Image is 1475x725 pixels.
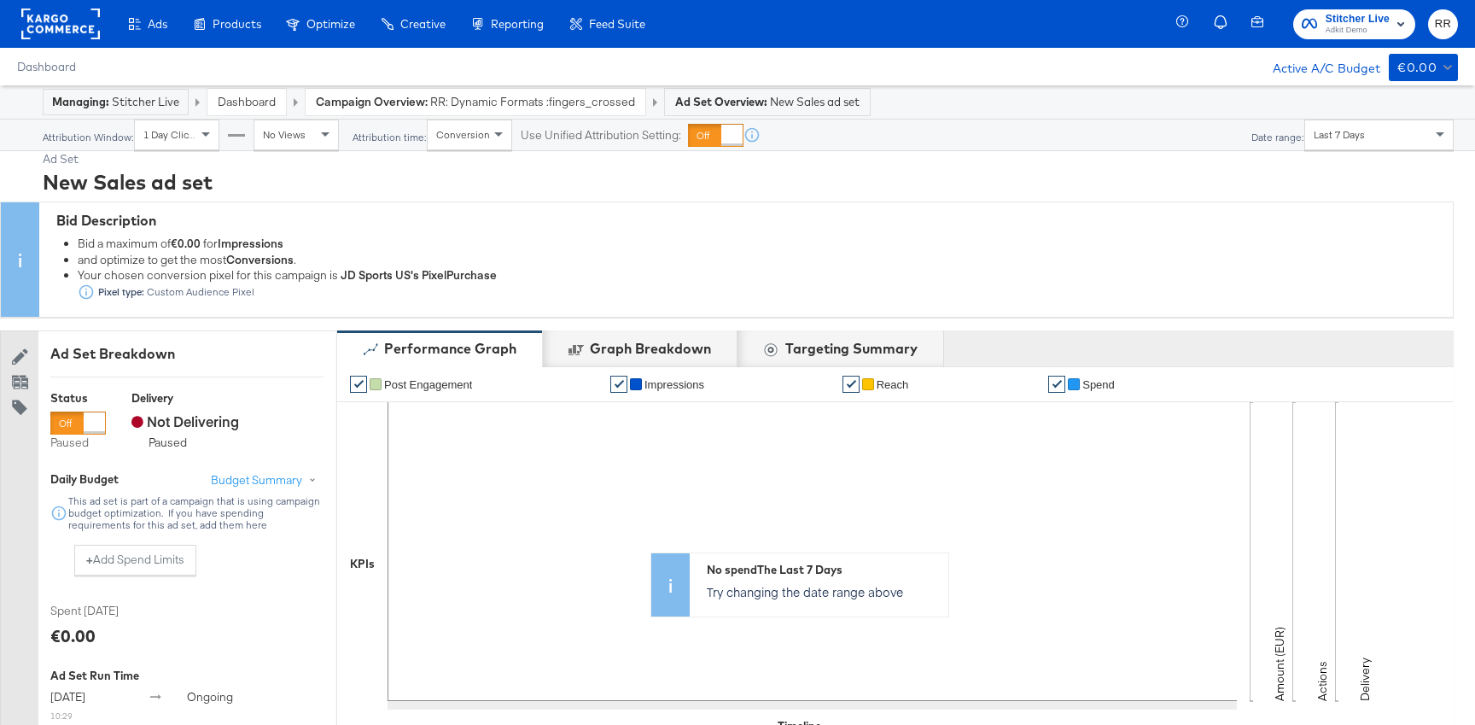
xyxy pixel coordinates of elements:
[131,412,239,430] span: Not Delivering
[52,95,109,108] strong: Managing:
[17,60,76,73] a: Dashboard
[316,94,635,109] a: Campaign Overview: RR: Dynamic Formats :fingers_crossed
[218,237,283,252] strong: Impressions
[95,286,255,298] div: Custom Audience Pixel
[218,94,276,109] a: Dashboard
[1251,132,1304,143] div: Date range:
[521,127,681,143] label: Use Unified Attribution Setting:
[842,376,860,393] a: ✔
[43,151,1454,167] div: Ad Set
[770,94,860,110] span: New Sales ad set
[78,252,296,267] span: and optimize to get the most .
[74,545,196,576] button: +Add Spend Limits
[352,132,427,143] div: Attribution time:
[148,17,167,31] span: Ads
[50,603,178,619] span: Spent [DATE]
[1048,376,1065,393] a: ✔
[78,268,1444,301] div: Your chosen conversion pixel for this campaign is
[589,17,645,31] span: Feed Suite
[50,623,96,648] div: €0.00
[149,435,187,450] sub: Paused
[67,495,324,531] div: This ad set is part of a campaign that is using campaign budget optimization. If you have spendin...
[50,471,165,488] div: Daily Budget
[56,211,1444,231] div: Bid Description
[707,583,940,600] p: Try changing the date range above
[171,237,201,252] strong: €0.00
[131,390,239,406] div: Delivery
[1082,378,1115,391] span: Spend
[1428,9,1458,39] button: RR
[491,17,544,31] span: Reporting
[1314,128,1365,141] span: Last 7 Days
[590,339,711,359] div: Graph Breakdown
[675,95,767,108] strong: Ad Set Overview:
[400,17,446,31] span: Creative
[306,17,355,31] span: Optimize
[1326,24,1390,38] span: Adkit Demo
[42,132,134,143] div: Attribution Window:
[1397,57,1437,79] div: €0.00
[210,471,324,489] button: Budget Summary
[86,552,93,568] strong: +
[384,378,472,391] span: Post Engagement
[644,378,704,391] span: Impressions
[877,378,909,391] span: Reach
[98,285,144,298] strong: Pixel type:
[610,376,627,393] a: ✔
[50,710,73,722] sub: 10:29
[43,167,1454,196] div: New Sales ad set
[341,268,497,284] strong: JD Sports US's Pixel Purchase
[1435,15,1451,34] span: RR
[436,128,490,141] span: Conversion
[50,435,106,451] label: Paused
[430,94,635,110] span: New Sales ad set
[350,376,367,393] a: ✔
[226,252,294,267] strong: Conversions
[187,689,233,705] span: ongoing
[1255,54,1380,79] div: Active A/C Budget
[1326,10,1390,28] span: Stitcher Live
[1389,54,1458,81] button: €0.00
[143,128,199,141] span: 1 Day Clicks
[384,339,516,359] div: Performance Graph
[1293,9,1415,39] button: Stitcher LiveAdkit Demo
[263,128,306,141] span: No Views
[78,237,1444,253] div: Bid a maximum of for
[316,94,428,109] strong: Campaign Overview:
[50,344,324,364] div: Ad Set Breakdown
[50,689,85,705] span: [DATE]
[785,339,918,359] div: Targeting Summary
[50,390,106,406] div: Status
[707,562,940,578] div: No spend The Last 7 Days
[50,668,324,684] div: Ad Set Run Time
[213,17,261,31] span: Products
[52,94,179,110] div: Stitcher Live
